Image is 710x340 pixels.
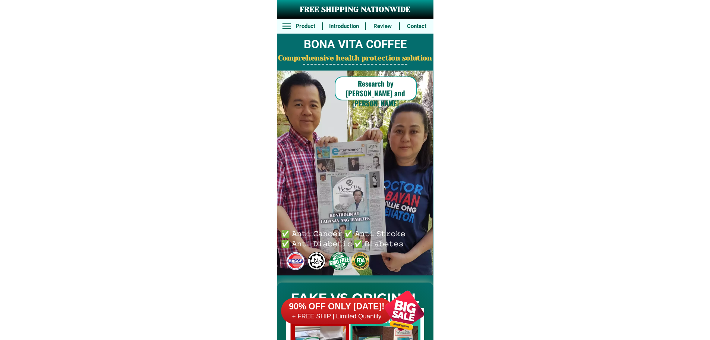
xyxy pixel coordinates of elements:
h6: Review [370,22,395,31]
h6: ✅ 𝙰𝚗𝚝𝚒 𝙲𝚊𝚗𝚌𝚎𝚛 ✅ 𝙰𝚗𝚝𝚒 𝚂𝚝𝚛𝚘𝚔𝚎 ✅ 𝙰𝚗𝚝𝚒 𝙳𝚒𝚊𝚋𝚎𝚝𝚒𝚌 ✅ 𝙳𝚒𝚊𝚋𝚎𝚝𝚎𝚜 [281,228,408,248]
h6: Product [293,22,318,31]
h6: + FREE SHIP | Limited Quantily [281,312,393,321]
h6: Research by [PERSON_NAME] and [PERSON_NAME] [335,78,417,108]
h2: Comprehensive health protection solution [277,53,433,64]
h6: Introduction [326,22,361,31]
h2: BONA VITA COFFEE [277,36,433,53]
h2: FAKE VS ORIGINAL [277,288,433,308]
h6: 90% OFF ONLY [DATE]! [281,301,393,312]
h3: FREE SHIPPING NATIONWIDE [277,4,433,15]
h6: Contact [404,22,429,31]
